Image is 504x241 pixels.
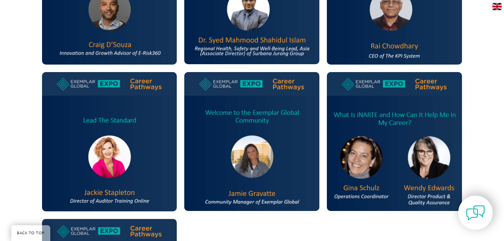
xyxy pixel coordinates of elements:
[184,72,319,211] img: jamie
[466,203,485,222] img: contact-chat.png
[11,225,50,241] a: BACK TO TOP
[492,3,502,10] img: en
[327,72,462,211] img: gina and wendy
[42,72,177,211] img: jackie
